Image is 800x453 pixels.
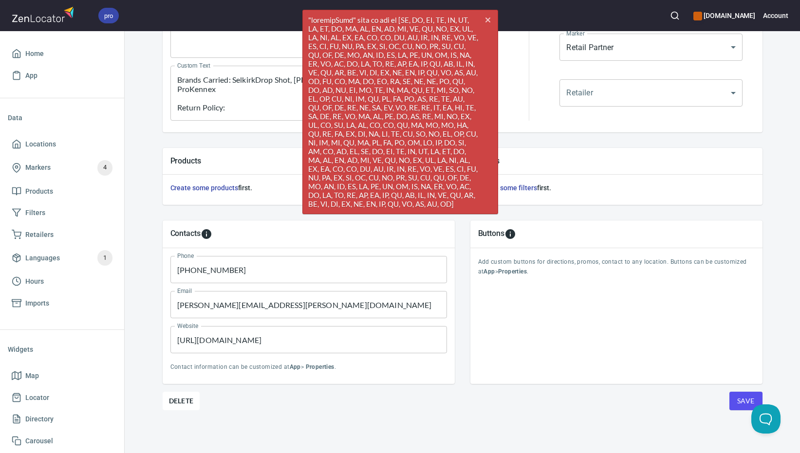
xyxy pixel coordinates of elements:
a: Filters [8,202,116,224]
span: Carousel [25,435,53,447]
a: Retailers [8,224,116,246]
svg: To add custom buttons for locations, please go to Apps > Properties > Buttons. [504,228,516,240]
button: Save [729,392,763,410]
svg: To add custom contact information for locations, please go to Apps > Properties > Contacts. [201,228,212,240]
span: Hours [25,275,44,288]
iframe: Help Scout Beacon - Open [751,404,781,434]
h5: Buttons [478,228,505,240]
span: Retailers [25,229,54,241]
a: Carousel [8,430,116,452]
button: Account [763,5,788,26]
div: ​ [559,79,743,107]
span: Languages [25,252,60,264]
img: zenlocator [12,4,77,25]
button: Delete [163,392,200,410]
div: Manage your apps [693,5,755,26]
span: Markers [25,162,51,174]
a: App [8,65,116,87]
h6: first. [170,182,447,193]
a: Create some filters [478,184,537,192]
div: Retail Partner [559,34,743,61]
span: Filters [25,207,45,219]
a: Home [8,43,116,65]
b: Properties [498,268,527,275]
span: Locator [25,392,49,404]
span: pro [98,11,119,21]
div: pro [98,8,119,23]
button: color-CE600E [693,12,702,20]
span: 4 [97,162,112,173]
button: Search [664,5,686,26]
h5: Products [170,156,447,166]
a: Hours [8,271,116,292]
h5: Filters [478,156,755,166]
a: Languages1 [8,245,116,271]
a: Markers4 [8,155,116,181]
a: Locations [8,133,116,155]
a: Create some products [170,184,238,192]
h6: Account [763,10,788,21]
span: Delete [169,395,194,407]
a: Map [8,365,116,387]
span: Locations [25,138,56,150]
li: Widgets [8,338,116,361]
span: Imports [25,297,49,309]
span: App [25,70,37,82]
span: Home [25,48,44,60]
a: Directory [8,408,116,430]
p: Contact information can be customized at > . [170,362,447,372]
h6: [DOMAIN_NAME] [693,10,755,21]
b: App [290,363,301,370]
b: App [484,268,495,275]
span: Directory [25,413,54,425]
a: Products [8,181,116,202]
p: Add custom buttons for directions, promos, contact to any location. Buttons can be customized at > . [478,257,755,277]
textarea: To enrich screen reader interactions, please activate Accessibility in Grammarly extension settings [177,75,492,112]
li: Data [8,106,116,129]
span: "loremipSumd" sita co adi el [SE, DO, EI, TE, IN, UT, LA, ET, DO, MA, AL, EN, AD, MI, VE, QU, NO,... [303,10,498,214]
a: Locator [8,387,116,409]
span: Save [737,395,755,407]
span: 1 [97,253,112,264]
span: Map [25,370,39,382]
h6: first. [478,182,755,193]
b: Properties [306,363,335,370]
span: Products [25,185,53,198]
a: Imports [8,292,116,314]
h5: Contacts [170,228,201,240]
